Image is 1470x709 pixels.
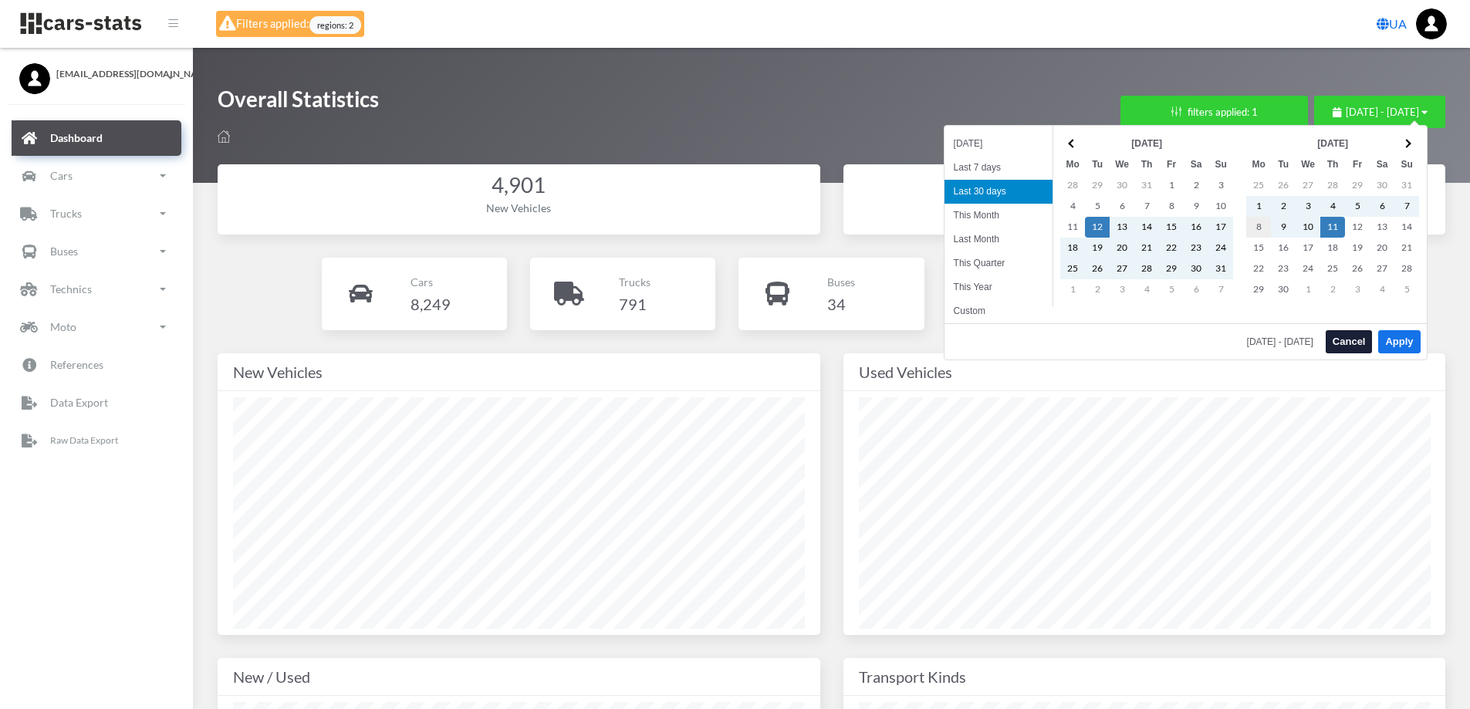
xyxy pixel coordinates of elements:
td: 5 [1394,279,1419,300]
td: 5 [1085,196,1110,217]
td: 17 [1208,217,1233,238]
td: 31 [1134,175,1159,196]
th: Mo [1060,154,1085,175]
a: References [12,347,181,383]
td: 29 [1085,175,1110,196]
th: Su [1394,154,1419,175]
div: New Vehicles [233,200,805,216]
a: Trucks [12,196,181,231]
td: 22 [1246,258,1271,279]
th: We [1110,154,1134,175]
th: Tu [1271,154,1296,175]
h1: Overall Statistics [218,85,379,121]
h4: 791 [619,292,651,316]
p: Trucks [619,272,651,292]
td: 19 [1085,238,1110,258]
span: [EMAIL_ADDRESS][DOMAIN_NAME] [56,67,174,81]
th: We [1296,154,1320,175]
td: 1 [1246,196,1271,217]
td: 12 [1085,217,1110,238]
td: 25 [1246,175,1271,196]
li: Last 30 days [945,180,1053,204]
td: 23 [1271,258,1296,279]
div: Filters applied: [216,11,364,37]
a: [EMAIL_ADDRESS][DOMAIN_NAME] [19,63,174,81]
a: Data Export [12,385,181,420]
td: 30 [1271,279,1296,300]
td: 28 [1394,258,1419,279]
td: 28 [1320,175,1345,196]
button: Cancel [1326,330,1373,353]
button: [DATE] - [DATE] [1314,96,1445,128]
button: filters applied: 1 [1120,96,1308,128]
td: 3 [1296,196,1320,217]
td: 8 [1246,217,1271,238]
p: Cars [411,272,451,292]
td: 11 [1060,217,1085,238]
li: Last 7 days [945,156,1053,180]
td: 5 [1159,279,1184,300]
td: 16 [1184,217,1208,238]
a: Raw Data Export [12,423,181,458]
div: New / Used [233,664,805,689]
td: 31 [1208,258,1233,279]
td: 24 [1208,238,1233,258]
span: [DATE] - [DATE] [1346,106,1419,118]
td: 21 [1394,238,1419,258]
td: 29 [1345,175,1370,196]
td: 11 [1320,217,1345,238]
p: Technics [50,279,92,299]
td: 14 [1134,217,1159,238]
p: Buses [50,241,78,261]
th: [DATE] [1085,133,1208,154]
td: 13 [1370,217,1394,238]
td: 7 [1134,196,1159,217]
th: Th [1320,154,1345,175]
td: 4 [1134,279,1159,300]
p: Raw Data Export [50,432,118,449]
li: Custom [945,299,1053,323]
li: [DATE] [945,132,1053,156]
td: 14 [1394,217,1419,238]
p: Trucks [50,204,82,223]
td: 20 [1110,238,1134,258]
img: navbar brand [19,12,143,35]
td: 31 [1394,175,1419,196]
td: 23 [1184,238,1208,258]
td: 9 [1271,217,1296,238]
td: 30 [1370,175,1394,196]
td: 6 [1184,279,1208,300]
td: 18 [1060,238,1085,258]
h4: 8,249 [411,292,451,316]
li: This Quarter [945,252,1053,275]
div: Used Vehicles [859,200,1431,216]
a: ... [1416,8,1447,39]
p: References [50,355,103,374]
td: 9 [1184,196,1208,217]
td: 13 [1110,217,1134,238]
td: 3 [1110,279,1134,300]
span: [DATE] - [DATE] [1247,337,1320,346]
th: Sa [1370,154,1394,175]
td: 10 [1208,196,1233,217]
td: 2 [1085,279,1110,300]
td: 30 [1184,258,1208,279]
a: Buses [12,234,181,269]
a: Moto [12,309,181,345]
li: This Year [945,275,1053,299]
th: Fr [1159,154,1184,175]
td: 15 [1159,217,1184,238]
td: 27 [1296,175,1320,196]
td: 1 [1060,279,1085,300]
div: Transport Kinds [859,664,1431,689]
td: 3 [1208,175,1233,196]
td: 20 [1370,238,1394,258]
td: 29 [1246,279,1271,300]
td: 22 [1159,238,1184,258]
th: [DATE] [1271,133,1394,154]
th: Tu [1085,154,1110,175]
td: 19 [1345,238,1370,258]
td: 2 [1184,175,1208,196]
a: Dashboard [12,120,181,156]
a: Cars [12,158,181,194]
